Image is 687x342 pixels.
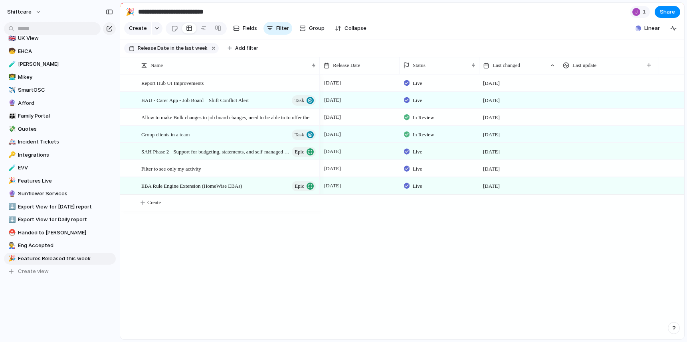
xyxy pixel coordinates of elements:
span: Name [150,61,163,69]
div: 🎉 [126,6,135,17]
button: Filter [263,22,292,35]
a: ⬇️Export View for [DATE] report [4,201,116,213]
span: Create [129,24,147,32]
span: Eng Accepted [18,242,113,250]
a: 👨‍💻Mikey [4,71,116,83]
div: 🔮 [8,98,14,108]
a: 🚑Incident Tickets [4,136,116,148]
span: in the last week [170,45,208,52]
span: Live [413,165,422,173]
span: Export View for [DATE] report [18,203,113,211]
span: Quotes [18,125,113,133]
a: ✈️SmartOSC [4,84,116,96]
a: 💸Quotes [4,123,116,135]
div: ⬇️ [8,215,14,224]
div: 👨‍🏭 [8,241,14,250]
button: Epic [292,181,316,191]
span: Live [413,148,422,156]
div: 💸 [8,124,14,134]
a: 🧪EVV [4,162,116,174]
span: Report Hub UI Improvements [141,78,204,87]
div: 🧪 [8,60,14,69]
span: Live [413,182,422,190]
span: [PERSON_NAME] [18,60,113,68]
button: ⬇️ [7,203,15,211]
span: [DATE] [483,79,500,87]
button: Task [292,95,316,106]
button: 👨‍💻 [7,73,15,81]
span: [DATE] [322,112,343,122]
span: Epic [295,181,304,192]
div: ✈️ [8,86,14,95]
div: 🧪 [8,163,14,173]
button: 🚑 [7,138,15,146]
div: ⬇️ [8,202,14,211]
a: 🔮Afford [4,97,116,109]
div: 🚑 [8,138,14,147]
button: 🔑 [7,151,15,159]
span: Features Released this week [18,255,113,263]
button: 🔮 [7,190,15,198]
a: 🎉Features Live [4,175,116,187]
span: BAU - Carer App - Job Board – Shift Conflict Alert [141,95,249,104]
button: in the last week [170,44,208,53]
span: [DATE] [322,181,343,191]
span: Last update [572,61,596,69]
span: Integrations [18,151,113,159]
span: Status [413,61,426,69]
button: 🧪 [7,60,15,68]
span: Linear [644,24,660,32]
div: 👨‍💻 [8,73,14,82]
span: Collapse [344,24,366,32]
span: [DATE] [322,130,343,139]
span: Family Portal [18,112,113,120]
span: Afford [18,99,113,107]
button: 👪 [7,112,15,120]
div: 🎉 [8,176,14,185]
button: ⬇️ [7,216,15,224]
a: 🔑Integrations [4,149,116,161]
span: Share [660,8,675,16]
button: Create [124,22,151,35]
span: [DATE] [322,95,343,105]
a: 🇬🇧UK View [4,32,116,44]
button: Group [295,22,329,35]
button: 👨‍🏭 [7,242,15,250]
button: Add filter [223,43,263,54]
div: ⛑️Handed to [PERSON_NAME] [4,227,116,239]
div: 🧒 [8,47,14,56]
div: 👪 [8,112,14,121]
span: Filter to see only my activity [141,164,201,173]
span: Add filter [235,45,258,52]
button: Task [292,130,316,140]
div: 🔮Sunflower Services [4,188,116,200]
a: ⬇️Export View for Daily report [4,214,116,226]
span: Task [295,95,304,106]
button: 🎉 [124,6,137,18]
span: [DATE] [483,131,500,139]
span: Live [413,96,422,104]
span: [DATE] [483,96,500,104]
span: shiftcare [7,8,32,16]
a: 👪Family Portal [4,110,116,122]
span: 1 [643,8,648,16]
span: EHCA [18,47,113,55]
span: Create view [18,267,49,275]
button: Collapse [332,22,370,35]
span: [DATE] [322,164,343,173]
span: Filter [276,24,289,32]
span: [DATE] [483,114,500,122]
span: Create [147,199,161,206]
button: ⛑️ [7,229,15,237]
a: 🎉Features Released this week [4,253,116,265]
button: ✈️ [7,86,15,94]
